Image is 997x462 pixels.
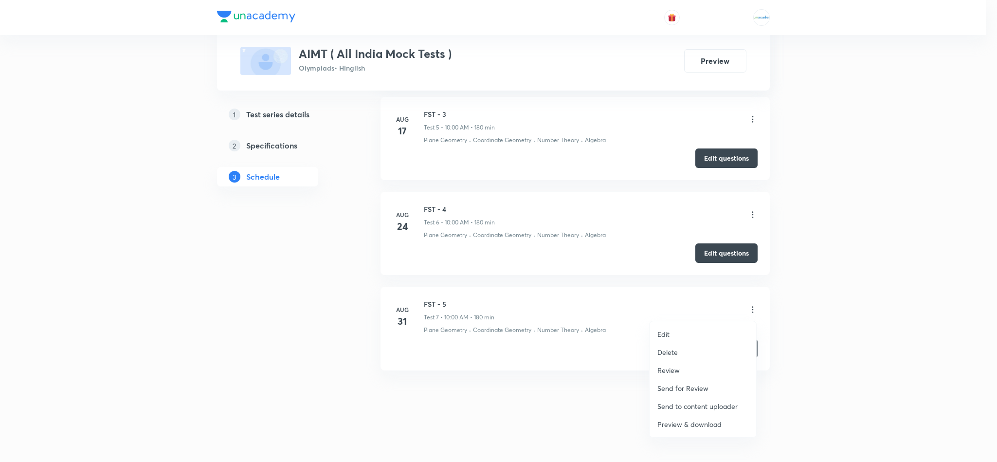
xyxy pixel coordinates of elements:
[657,383,708,393] p: Send for Review
[657,365,680,375] p: Review
[657,419,722,429] p: Preview & download
[657,401,738,411] p: Send to content uploader
[657,329,670,339] p: Edit
[657,347,678,357] p: Delete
